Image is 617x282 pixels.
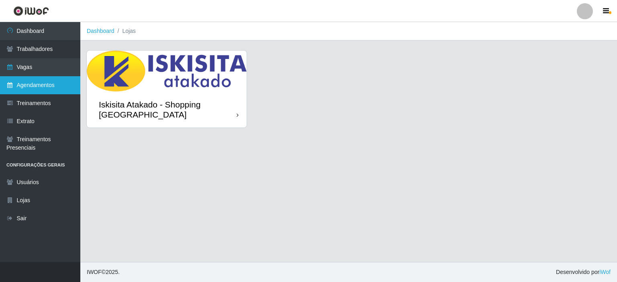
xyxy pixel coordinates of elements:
a: iWof [599,269,611,275]
span: © 2025 . [87,268,120,276]
a: Dashboard [87,28,114,34]
span: IWOF [87,269,102,275]
img: cardImg [87,51,247,91]
img: CoreUI Logo [13,6,49,16]
nav: breadcrumb [80,22,617,41]
a: Iskisita Atakado - Shopping [GEOGRAPHIC_DATA] [87,51,247,128]
li: Lojas [114,27,136,35]
div: Iskisita Atakado - Shopping [GEOGRAPHIC_DATA] [99,99,237,120]
span: Desenvolvido por [556,268,611,276]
